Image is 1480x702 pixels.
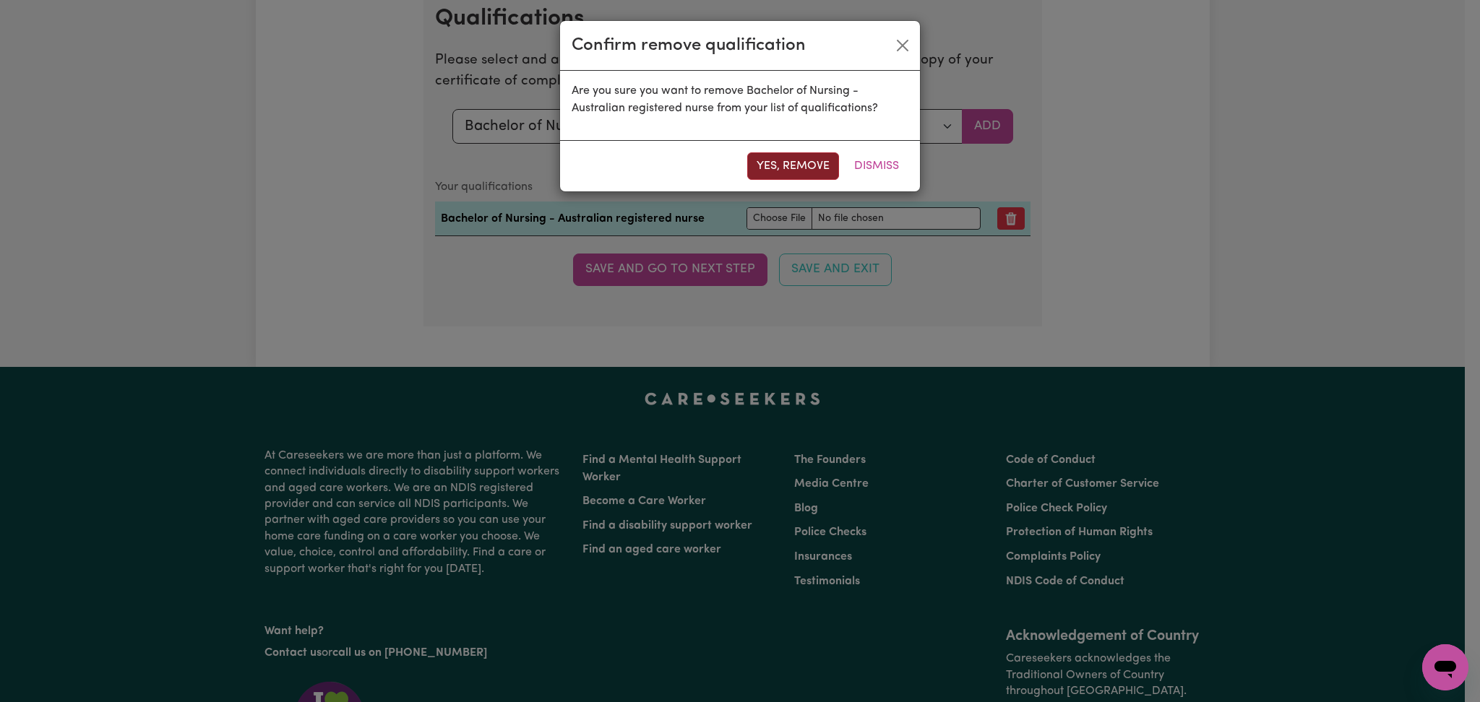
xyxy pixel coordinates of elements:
button: Yes, remove [747,152,839,180]
button: Dismiss [845,152,908,180]
iframe: Button to launch messaging window [1422,644,1468,690]
p: Are you sure you want to remove Bachelor of Nursing - Australian registered nurse from your list ... [572,82,908,117]
button: Close [891,34,914,57]
div: Confirm remove qualification [572,32,806,58]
